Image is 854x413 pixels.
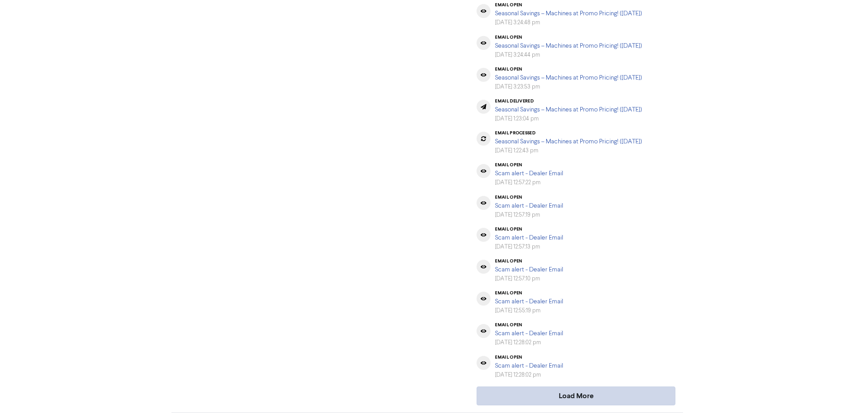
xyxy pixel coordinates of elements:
[495,290,563,296] div: email open
[495,162,563,168] div: email open
[495,98,642,104] div: email delivered
[809,370,854,413] iframe: Chat Widget
[495,243,563,251] div: [DATE] 12:57:13 pm
[495,338,563,347] div: [DATE] 12:28:02 pm
[495,43,642,49] a: Seasonal Savings – Machines at Promo Pricing! ([DATE])
[495,35,642,40] div: email open
[495,10,642,17] a: Seasonal Savings – Machines at Promo Pricing! ([DATE])
[477,386,675,405] button: Load More
[495,138,642,145] a: Seasonal Savings – Machines at Promo Pricing! ([DATE])
[495,266,563,273] a: Scam alert - Dealer Email
[495,298,563,305] a: Scam alert - Dealer Email
[495,195,563,200] div: email open
[495,18,642,27] div: [DATE] 3:24:48 pm
[495,226,563,232] div: email open
[495,258,563,264] div: email open
[495,203,563,209] a: Scam alert - Dealer Email
[495,178,563,187] div: [DATE] 12:57:22 pm
[495,170,563,177] a: Scam alert - Dealer Email
[495,115,642,123] div: [DATE] 1:23:04 pm
[495,211,563,219] div: [DATE] 12:57:19 pm
[495,67,642,72] div: email open
[495,306,563,315] div: [DATE] 12:55:19 pm
[495,130,642,136] div: email processed
[495,330,563,337] a: Scam alert - Dealer Email
[495,107,642,113] a: Seasonal Savings – Machines at Promo Pricing! ([DATE])
[495,355,563,360] div: email open
[495,2,642,8] div: email open
[495,75,642,81] a: Seasonal Savings – Machines at Promo Pricing! ([DATE])
[495,275,563,283] div: [DATE] 12:57:10 pm
[495,371,563,379] div: [DATE] 12:28:02 pm
[495,147,642,155] div: [DATE] 1:22:43 pm
[495,83,642,91] div: [DATE] 3:23:53 pm
[495,235,563,241] a: Scam alert - Dealer Email
[495,363,563,369] a: Scam alert - Dealer Email
[495,322,563,328] div: email open
[495,51,642,59] div: [DATE] 3:24:44 pm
